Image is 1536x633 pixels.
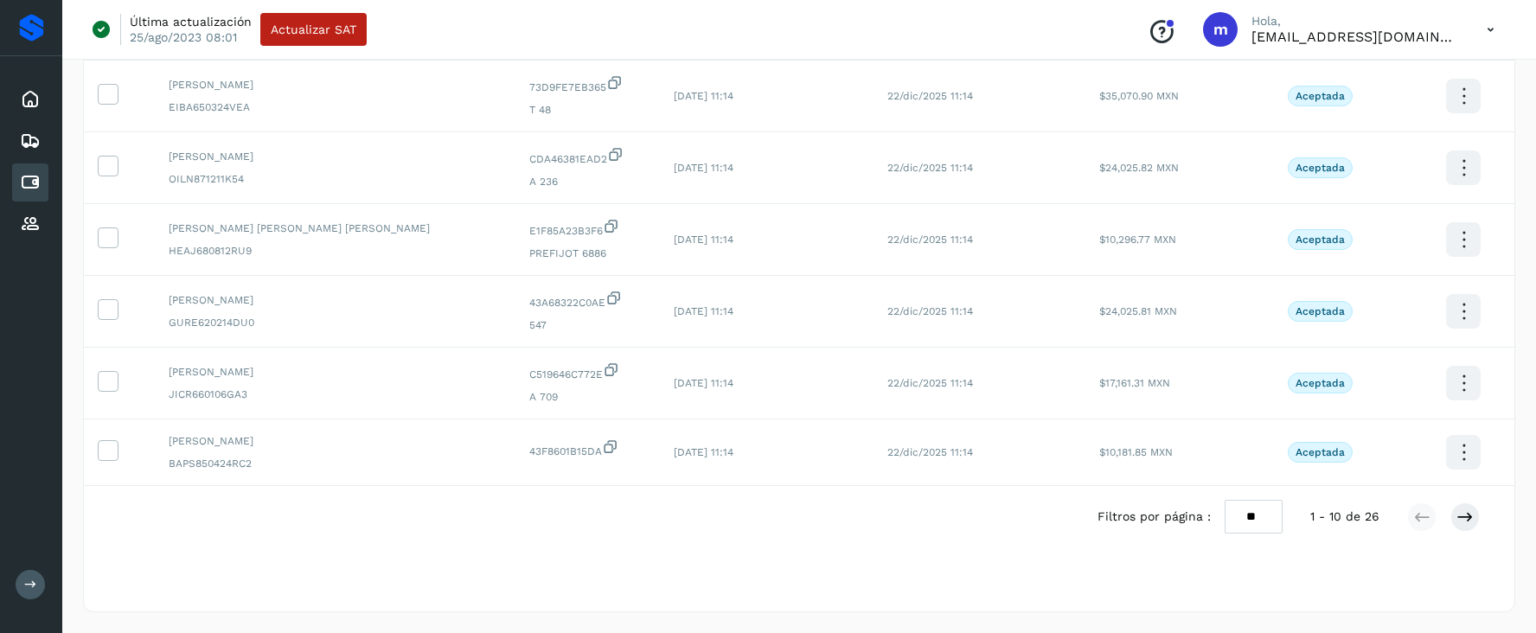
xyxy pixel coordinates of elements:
p: Aceptada [1296,162,1345,174]
span: A 709 [529,389,646,405]
span: [PERSON_NAME] [169,364,502,380]
span: 547 [529,317,646,333]
p: 25/ago/2023 08:01 [130,29,237,45]
div: Cuentas por pagar [12,163,48,201]
span: T 48 [529,102,646,118]
span: HEAJ680812RU9 [169,243,502,259]
span: 1 - 10 de 26 [1310,508,1379,526]
span: $10,181.85 MXN [1099,446,1173,458]
span: [PERSON_NAME] [169,292,502,308]
span: OILN871211K54 [169,171,502,187]
span: 22/dic/2025 11:14 [887,377,973,389]
span: [PERSON_NAME] [169,433,502,449]
span: 73D9FE7EB365 [529,74,646,95]
p: macosta@avetransportes.com [1251,29,1459,45]
span: GURE620214DU0 [169,315,502,330]
span: [DATE] 11:14 [674,446,733,458]
p: Aceptada [1296,305,1345,317]
span: EIBA650324VEA [169,99,502,115]
p: Aceptada [1296,377,1345,389]
span: $35,070.90 MXN [1099,90,1179,102]
span: [PERSON_NAME] [169,77,502,93]
span: C519646C772E [529,361,646,382]
p: Última actualización [130,14,252,29]
p: Aceptada [1296,446,1345,458]
span: 43F8601B15DA [529,438,646,459]
button: Actualizar SAT [260,13,367,46]
span: 22/dic/2025 11:14 [887,233,973,246]
p: Aceptada [1296,233,1345,246]
p: Hola, [1251,14,1459,29]
span: [PERSON_NAME] [169,149,502,164]
span: 22/dic/2025 11:14 [887,305,973,317]
span: 22/dic/2025 11:14 [887,446,973,458]
span: E1F85A23B3F6 [529,218,646,239]
span: 22/dic/2025 11:14 [887,90,973,102]
span: $17,161.31 MXN [1099,377,1170,389]
span: Filtros por página : [1098,508,1211,526]
p: Aceptada [1296,90,1345,102]
span: A 236 [529,174,646,189]
span: 43A68322C0AE [529,290,646,310]
div: Inicio [12,80,48,118]
span: CDA46381EAD2 [529,146,646,167]
span: JICR660106GA3 [169,387,502,402]
span: $24,025.82 MXN [1099,162,1179,174]
span: [DATE] 11:14 [674,90,733,102]
span: BAPS850424RC2 [169,456,502,471]
div: Embarques [12,122,48,160]
div: Proveedores [12,205,48,243]
span: $10,296.77 MXN [1099,233,1176,246]
span: [PERSON_NAME] [PERSON_NAME] [PERSON_NAME] [169,221,502,236]
span: Actualizar SAT [271,23,356,35]
span: PREFIJOT 6886 [529,246,646,261]
span: [DATE] 11:14 [674,233,733,246]
span: [DATE] 11:14 [674,305,733,317]
span: [DATE] 11:14 [674,377,733,389]
span: $24,025.81 MXN [1099,305,1177,317]
span: [DATE] 11:14 [674,162,733,174]
span: 22/dic/2025 11:14 [887,162,973,174]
